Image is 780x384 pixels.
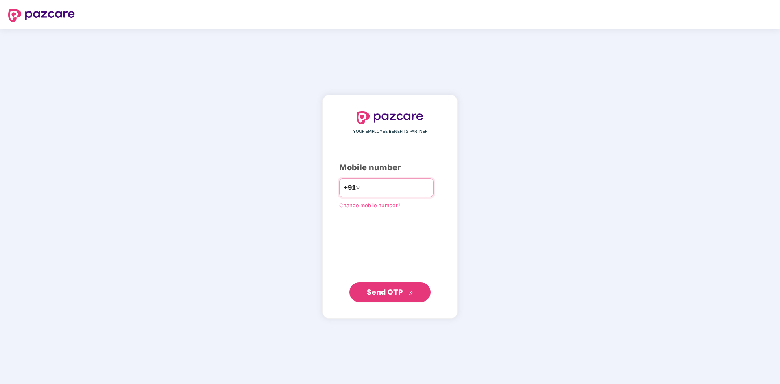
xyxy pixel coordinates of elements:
[356,185,361,190] span: down
[339,161,441,174] div: Mobile number
[344,182,356,193] span: +91
[349,282,431,302] button: Send OTPdouble-right
[408,290,414,295] span: double-right
[353,128,427,135] span: YOUR EMPLOYEE BENEFITS PARTNER
[357,111,423,124] img: logo
[339,202,401,208] a: Change mobile number?
[367,288,403,296] span: Send OTP
[8,9,75,22] img: logo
